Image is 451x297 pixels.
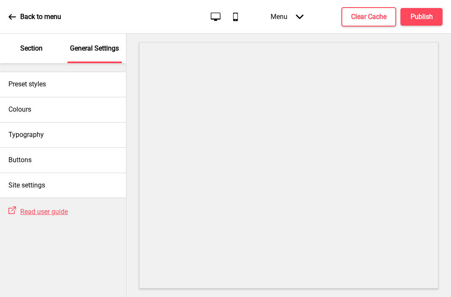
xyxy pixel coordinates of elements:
a: Read user guide [16,208,68,216]
p: Back to menu [20,12,61,21]
h4: Buttons [8,155,32,165]
span: Read user guide [20,208,68,216]
h4: Colours [8,105,31,114]
h4: Clear Cache [351,12,387,21]
h4: Site settings [8,181,45,190]
p: Section [20,44,43,53]
button: Publish [400,8,443,26]
h4: Preset styles [8,80,46,89]
button: Clear Cache [341,7,396,27]
h4: Publish [411,12,433,21]
a: Back to menu [8,5,61,28]
div: Menu [262,4,312,29]
h4: Typography [8,130,44,139]
p: General Settings [70,44,119,53]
